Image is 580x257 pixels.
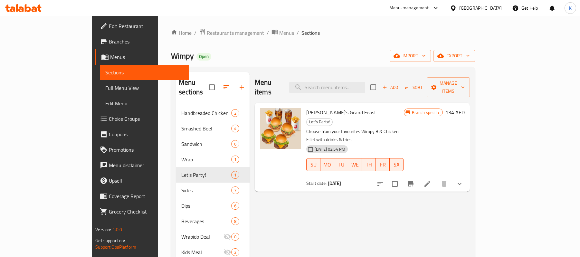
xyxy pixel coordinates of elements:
span: Select section [366,81,380,94]
span: Wrapido Deal [181,233,223,241]
a: Support.OpsPlatform [95,243,136,251]
div: Smashed Beef4 [176,121,250,136]
span: SA [392,160,401,169]
span: SU [309,160,318,169]
button: Branch-specific-item [403,176,418,192]
img: Wimpy's Grand Feast [260,108,301,149]
span: FR [378,160,387,169]
span: Branches [109,38,184,45]
span: import [395,52,426,60]
span: Let's Party! [307,118,332,126]
a: Full Menu View [100,80,189,96]
a: Restaurants management [199,29,264,37]
h2: Menu items [255,78,281,97]
button: MO [320,158,334,171]
a: Menus [95,49,189,65]
span: Menus [110,53,184,61]
div: items [231,109,239,117]
input: search [289,82,365,93]
div: items [231,233,239,241]
span: 2 [232,110,239,116]
span: Sort sections [219,80,234,95]
div: Wrap1 [176,152,250,167]
a: Menus [271,29,294,37]
span: Smashed Beef [181,125,231,132]
span: Beverages [181,217,231,225]
span: Manage items [432,79,465,95]
svg: Inactive section [223,233,231,241]
b: [DATE] [328,179,341,187]
span: Sections [105,69,184,76]
a: Promotions [95,142,189,157]
div: Sides7 [176,183,250,198]
span: Coverage Report [109,192,184,200]
button: SA [390,158,404,171]
span: TU [337,160,346,169]
span: 6 [232,203,239,209]
span: 1 [232,172,239,178]
button: TH [362,158,376,171]
span: 8 [232,218,239,224]
span: Sort items [401,82,427,92]
div: Beverages8 [176,214,250,229]
div: Menu-management [389,4,429,12]
a: Edit Restaurant [95,18,189,34]
span: Let's Party! [181,171,231,179]
span: K [569,5,572,12]
span: Sort [405,84,423,91]
span: Handbreaded Chicken [181,109,231,117]
span: Select to update [388,177,402,191]
div: Sides [181,186,231,194]
span: Restaurants management [207,29,264,37]
a: Edit menu item [423,180,431,188]
button: import [390,50,431,62]
span: TH [365,160,373,169]
button: Sort [403,82,424,92]
span: 7 [232,187,239,194]
span: Select all sections [205,81,219,94]
div: Sandwich [181,140,231,148]
a: Edit Menu [100,96,189,111]
div: Let's Party! [306,118,333,126]
span: 1.0.0 [112,225,122,234]
span: Kids Meal [181,248,223,256]
div: items [231,217,239,225]
span: Wrap [181,156,231,163]
span: Edit Menu [105,100,184,107]
a: Grocery Checklist [95,204,189,219]
span: [DATE] 03:54 PM [312,146,348,152]
div: items [231,140,239,148]
a: Upsell [95,173,189,188]
span: Menu disclaimer [109,161,184,169]
span: Branch specific [409,109,442,116]
button: FR [376,158,390,171]
span: Promotions [109,146,184,154]
div: Dips [181,202,231,210]
div: items [231,248,239,256]
div: [GEOGRAPHIC_DATA] [459,5,502,12]
button: WE [348,158,362,171]
span: Open [196,54,211,59]
div: Open [196,53,211,61]
div: items [231,186,239,194]
span: Edit Restaurant [109,22,184,30]
span: 2 [232,249,239,255]
p: Choose from your favourites Wimpy B & Chicken Fillet with drinks & fries [306,128,404,144]
span: 1 [232,157,239,163]
h2: Menu sections [179,78,209,97]
button: SU [306,158,320,171]
svg: Show Choices [456,180,463,188]
button: sort-choices [373,176,388,192]
a: Coverage Report [95,188,189,204]
li: / [297,29,299,37]
button: TU [334,158,348,171]
span: Sections [301,29,320,37]
a: Coupons [95,127,189,142]
span: [PERSON_NAME]'s Grand Feast [306,108,376,117]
